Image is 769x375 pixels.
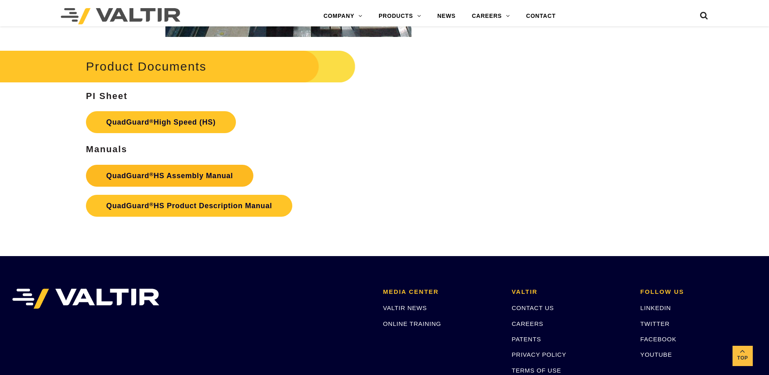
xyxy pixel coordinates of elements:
[464,8,518,24] a: CAREERS
[61,8,180,24] img: Valtir
[429,8,464,24] a: NEWS
[315,8,371,24] a: COMPANY
[106,118,216,126] strong: QuadGuard High Speed (HS)
[383,289,499,295] h2: MEDIA CENTER
[86,195,292,217] a: QuadGuard®HS Product Description Manual
[149,201,154,207] sup: ®
[640,304,671,311] a: LINKEDIN
[149,118,154,124] sup: ®
[512,367,561,374] a: TERMS OF USE
[512,336,541,343] a: PATENTS
[149,171,154,177] sup: ®
[640,336,677,343] a: FACEBOOK
[383,304,427,311] a: VALTIR NEWS
[640,351,672,358] a: YOUTUBE
[86,91,128,101] strong: PI Sheet
[86,144,127,154] strong: Manuals
[733,354,753,363] span: Top
[512,304,554,311] a: CONTACT US
[12,289,159,309] img: VALTIR
[640,320,670,327] a: TWITTER
[383,320,441,327] a: ONLINE TRAINING
[371,8,429,24] a: PRODUCTS
[512,289,628,295] h2: VALTIR
[518,8,564,24] a: CONTACT
[733,346,753,366] a: Top
[512,320,543,327] a: CAREERS
[512,351,566,358] a: PRIVACY POLICY
[86,111,236,133] a: QuadGuard®High Speed (HS)
[640,289,757,295] h2: FOLLOW US
[86,165,253,187] a: QuadGuard®HS Assembly Manual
